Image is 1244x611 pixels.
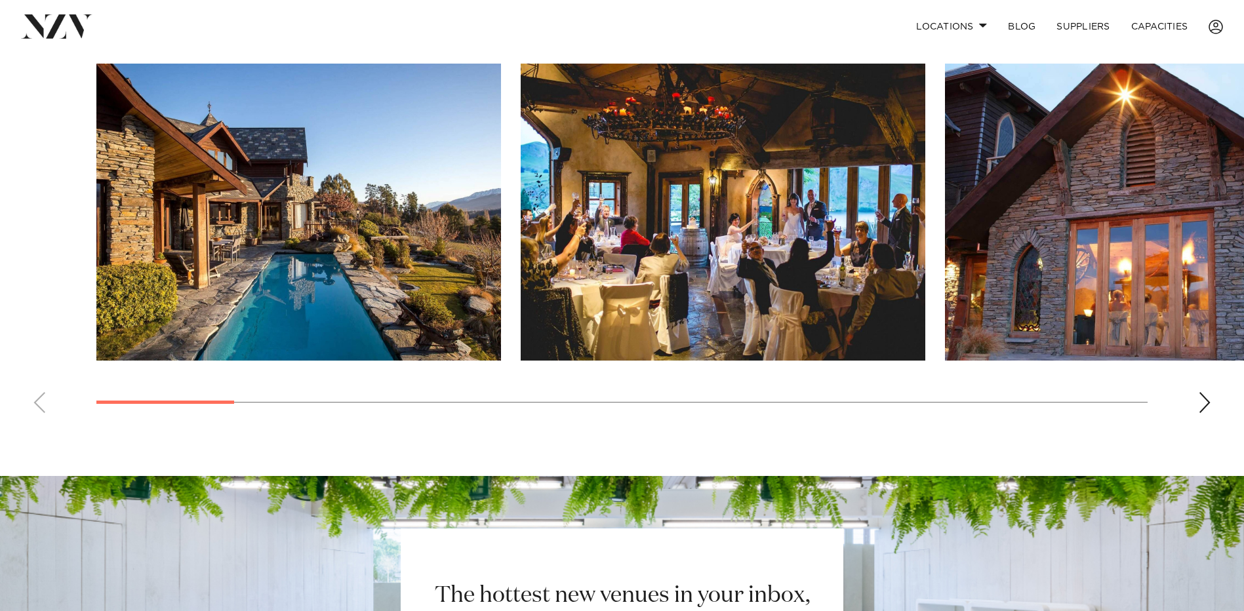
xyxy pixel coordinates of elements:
a: SUPPLIERS [1046,12,1120,41]
a: BLOG [997,12,1046,41]
img: nzv-logo.png [21,14,92,38]
swiper-slide: 1 / 19 [96,64,501,361]
swiper-slide: 2 / 19 [521,64,925,361]
a: Capacities [1121,12,1199,41]
a: Locations [906,12,997,41]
